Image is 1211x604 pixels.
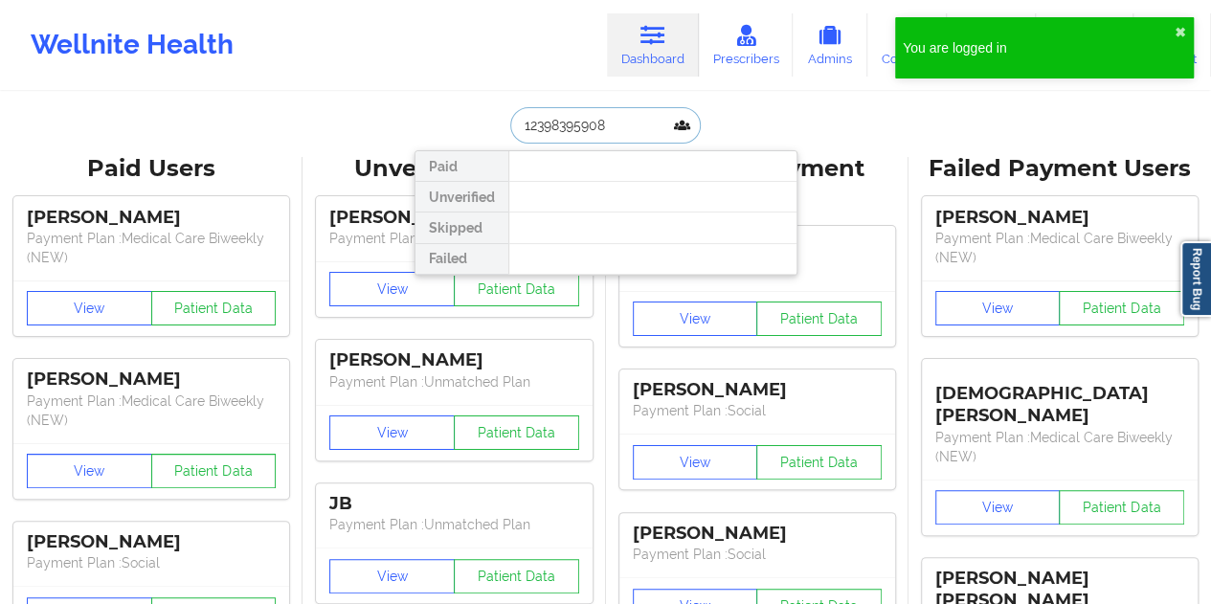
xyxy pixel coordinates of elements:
[27,207,276,229] div: [PERSON_NAME]
[415,213,508,243] div: Skipped
[329,229,578,248] p: Payment Plan : Unmatched Plan
[793,13,867,77] a: Admins
[935,369,1184,427] div: [DEMOGRAPHIC_DATA][PERSON_NAME]
[329,493,578,515] div: JB
[633,445,758,480] button: View
[27,291,152,325] button: View
[633,523,882,545] div: [PERSON_NAME]
[13,154,289,184] div: Paid Users
[607,13,699,77] a: Dashboard
[27,391,276,430] p: Payment Plan : Medical Care Biweekly (NEW)
[329,207,578,229] div: [PERSON_NAME]
[454,272,579,306] button: Patient Data
[415,244,508,275] div: Failed
[1175,25,1186,40] button: close
[1059,291,1184,325] button: Patient Data
[935,229,1184,267] p: Payment Plan : Medical Care Biweekly (NEW)
[935,291,1061,325] button: View
[633,379,882,401] div: [PERSON_NAME]
[329,272,455,306] button: View
[27,531,276,553] div: [PERSON_NAME]
[454,415,579,450] button: Patient Data
[329,515,578,534] p: Payment Plan : Unmatched Plan
[935,207,1184,229] div: [PERSON_NAME]
[756,445,882,480] button: Patient Data
[633,302,758,336] button: View
[756,302,882,336] button: Patient Data
[454,559,579,593] button: Patient Data
[415,151,508,182] div: Paid
[415,182,508,213] div: Unverified
[935,428,1184,466] p: Payment Plan : Medical Care Biweekly (NEW)
[1059,490,1184,525] button: Patient Data
[935,490,1061,525] button: View
[329,349,578,371] div: [PERSON_NAME]
[699,13,794,77] a: Prescribers
[633,401,882,420] p: Payment Plan : Social
[27,553,276,572] p: Payment Plan : Social
[316,154,592,184] div: Unverified Users
[903,38,1175,57] div: You are logged in
[329,559,455,593] button: View
[922,154,1198,184] div: Failed Payment Users
[151,291,277,325] button: Patient Data
[1180,241,1211,317] a: Report Bug
[867,13,947,77] a: Coaches
[151,454,277,488] button: Patient Data
[329,415,455,450] button: View
[27,229,276,267] p: Payment Plan : Medical Care Biweekly (NEW)
[27,369,276,391] div: [PERSON_NAME]
[633,545,882,564] p: Payment Plan : Social
[27,454,152,488] button: View
[329,372,578,391] p: Payment Plan : Unmatched Plan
